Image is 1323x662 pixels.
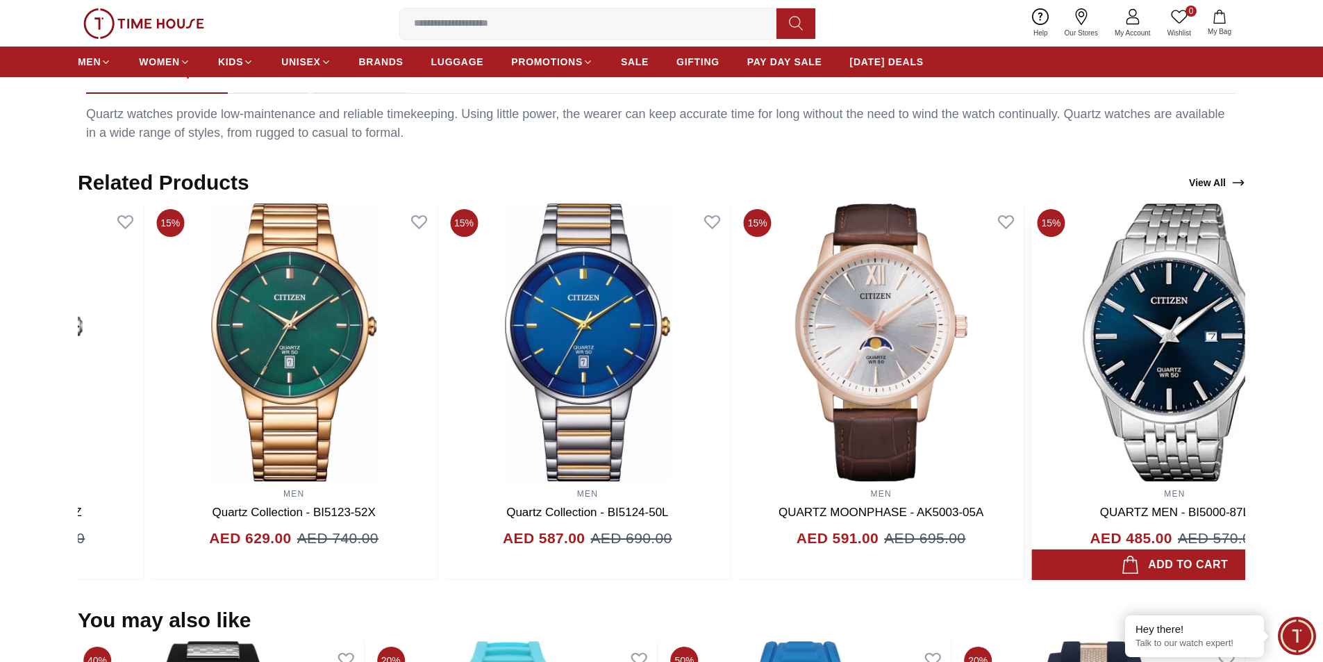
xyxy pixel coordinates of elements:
span: AED 570.00 [1178,527,1259,549]
h2: You may also like [78,608,251,633]
span: PROMOTIONS [511,55,583,69]
a: MEN [78,49,111,74]
a: MEN [1164,489,1185,499]
a: SALE [621,49,649,74]
span: KIDS [218,55,243,69]
a: Quartz Collection - BI5123-52X [212,506,375,519]
button: My Bag [1199,7,1240,40]
span: Help [1028,28,1054,38]
span: 15% [744,209,772,237]
a: View All [1186,173,1248,192]
img: QUARTZ MEN - BI5000-87L [1031,204,1317,481]
span: AED 740.00 [297,527,378,549]
a: PAY DAY SALE [747,49,822,74]
a: [DATE] DEALS [850,49,924,74]
h4: AED 485.00 [1090,527,1172,549]
span: BRANDS [359,55,403,69]
span: AED 690.00 [590,527,672,549]
span: PAY DAY SALE [747,55,822,69]
a: BRANDS [359,49,403,74]
a: Our Stores [1056,6,1106,41]
span: Wishlist [1162,28,1197,38]
img: ... [83,8,204,39]
span: WOMEN [139,55,180,69]
h4: AED 587.00 [503,527,585,549]
a: Help [1025,6,1056,41]
img: Quartz Collection - BI5124-50L [444,204,731,481]
span: AED 550.00 [3,527,85,549]
span: My Account [1109,28,1156,38]
span: [DATE] DEALS [850,55,924,69]
span: GIFTING [676,55,719,69]
p: Talk to our watch expert! [1135,638,1254,649]
img: Quartz Collection - BI5123-52X [151,204,437,481]
a: Quartz Collection - BI5124-50L [506,506,668,519]
span: 0 [1185,6,1197,17]
button: Add to cart [1031,549,1317,580]
span: 15% [450,209,478,237]
a: QUARTZ MEN - BI5000-87L [1100,506,1249,519]
div: View All [1189,176,1245,190]
div: Quartz watches provide low-maintenance and reliable timekeeping. Using little power, the wearer c... [86,105,1237,142]
div: Add to cart [1122,555,1229,574]
span: 15% [1037,209,1065,237]
span: My Bag [1202,26,1237,37]
a: QUARTZ MOONPHASE - AK5003-05A [779,506,983,519]
a: MEN [283,489,304,499]
span: Our Stores [1059,28,1104,38]
div: Hey there! [1135,622,1254,636]
span: LUGGAGE [431,55,484,69]
h4: AED 629.00 [209,527,291,549]
span: SALE [621,55,649,69]
span: MEN [78,55,101,69]
a: LUGGAGE [431,49,484,74]
span: UNISEX [281,55,320,69]
a: WOMEN [139,49,190,74]
span: AED 695.00 [884,527,965,549]
a: PROMOTIONS [511,49,593,74]
a: 0Wishlist [1159,6,1199,41]
a: KIDS [218,49,253,74]
div: Chat Widget [1278,617,1316,655]
a: MEN [870,489,891,499]
a: GIFTING [676,49,719,74]
h4: AED 591.00 [797,527,879,549]
a: MEN [577,489,598,499]
img: QUARTZ MOONPHASE - AK5003-05A [738,204,1024,481]
a: UNISEX [281,49,331,74]
h2: Related Products [78,170,249,195]
span: 15% [156,209,184,237]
